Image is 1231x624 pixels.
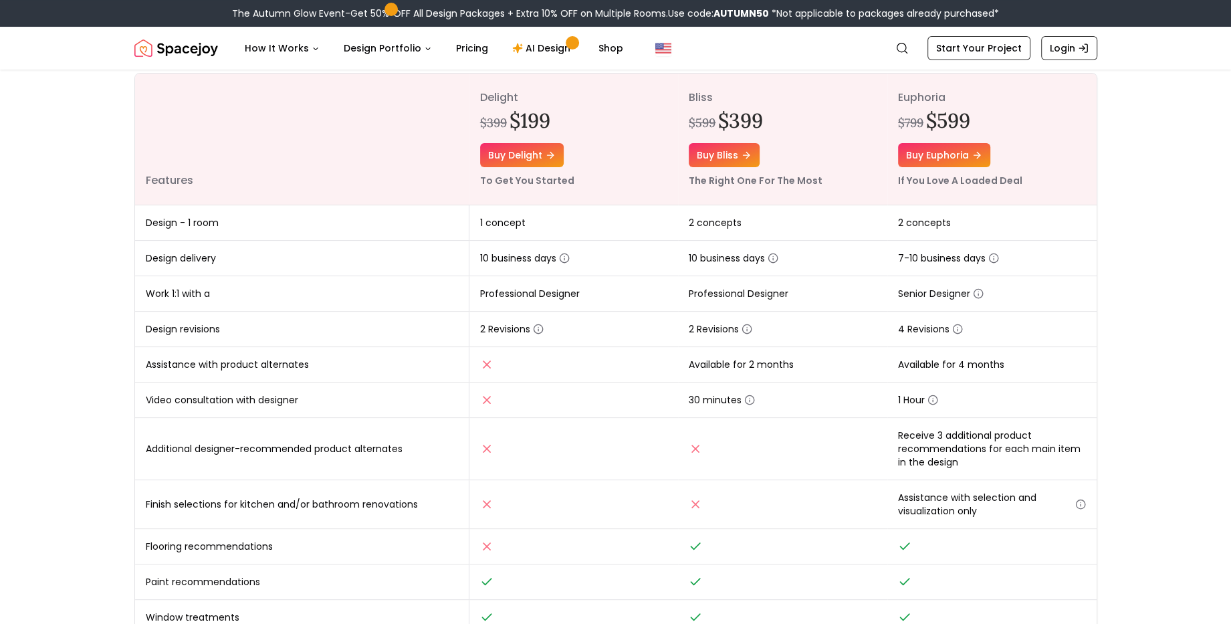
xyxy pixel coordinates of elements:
[480,90,668,106] p: delight
[887,418,1097,480] td: Receive 3 additional product recommendations for each main item in the design
[898,143,990,167] a: Buy euphoria
[689,216,742,229] span: 2 concepts
[135,418,469,480] td: Additional designer-recommended product alternates
[480,322,544,336] span: 2 Revisions
[898,174,1022,187] small: If You Love A Loaded Deal
[898,287,984,300] span: Senior Designer
[689,287,788,300] span: Professional Designer
[926,108,970,132] h2: $599
[135,383,469,418] td: Video consultation with designer
[445,35,499,62] a: Pricing
[887,347,1097,383] td: Available for 4 months
[898,90,1086,106] p: euphoria
[135,480,469,529] td: Finish selections for kitchen and/or bathroom renovations
[689,143,760,167] a: Buy bliss
[769,7,999,20] span: *Not applicable to packages already purchased*
[232,7,999,20] div: The Autumn Glow Event-Get 50% OFF All Design Packages + Extra 10% OFF on Multiple Rooms.
[898,393,938,407] span: 1 Hour
[689,114,715,132] div: $599
[689,393,755,407] span: 30 minutes
[678,347,887,383] td: Available for 2 months
[480,174,574,187] small: To Get You Started
[135,529,469,564] td: Flooring recommendations
[689,251,778,265] span: 10 business days
[134,27,1097,70] nav: Global
[134,35,218,62] img: Spacejoy Logo
[898,491,1086,518] span: Assistance with selection and visualization only
[1041,36,1097,60] a: Login
[668,7,769,20] span: Use code:
[898,322,963,336] span: 4 Revisions
[134,35,218,62] a: Spacejoy
[898,216,951,229] span: 2 concepts
[718,108,763,132] h2: $399
[135,564,469,600] td: Paint recommendations
[655,40,671,56] img: United States
[689,322,752,336] span: 2 Revisions
[689,90,877,106] p: bliss
[480,114,507,132] div: $399
[510,108,550,132] h2: $199
[501,35,585,62] a: AI Design
[135,205,469,241] td: Design - 1 room
[898,114,923,132] div: $799
[480,143,564,167] a: Buy delight
[234,35,634,62] nav: Main
[333,35,443,62] button: Design Portfolio
[898,251,999,265] span: 7-10 business days
[713,7,769,20] b: AUTUMN50
[135,74,469,205] th: Features
[135,347,469,383] td: Assistance with product alternates
[927,36,1030,60] a: Start Your Project
[480,251,570,265] span: 10 business days
[135,312,469,347] td: Design revisions
[135,276,469,312] td: Work 1:1 with a
[689,174,822,187] small: The Right One For The Most
[588,35,634,62] a: Shop
[234,35,330,62] button: How It Works
[480,216,526,229] span: 1 concept
[480,287,580,300] span: Professional Designer
[135,241,469,276] td: Design delivery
